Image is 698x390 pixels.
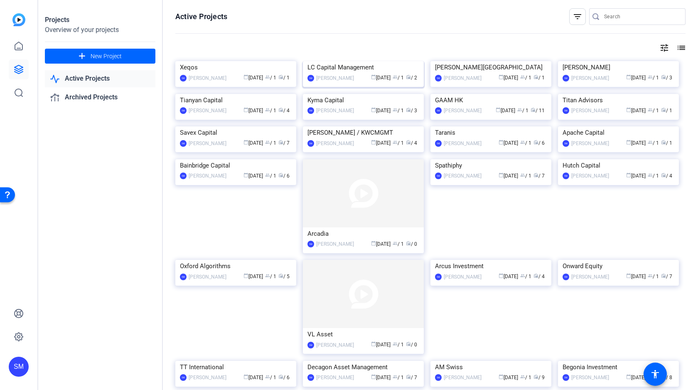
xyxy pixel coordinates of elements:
[520,74,525,79] span: group
[243,374,248,379] span: calendar_today
[626,274,646,279] span: [DATE]
[265,374,270,379] span: group
[307,126,419,139] div: [PERSON_NAME] / KWCMGMT
[371,342,391,348] span: [DATE]
[265,173,276,179] span: / 1
[496,108,515,114] span: [DATE]
[406,140,417,146] span: / 4
[499,374,504,379] span: calendar_today
[307,342,314,348] div: SM
[278,173,290,179] span: / 6
[307,107,314,114] div: SM
[531,108,545,114] span: / 11
[571,373,609,382] div: [PERSON_NAME]
[278,273,283,278] span: radio
[520,375,531,380] span: / 1
[499,140,504,145] span: calendar_today
[406,342,417,348] span: / 0
[571,139,609,148] div: [PERSON_NAME]
[307,140,314,147] div: SM
[496,107,501,112] span: calendar_today
[371,74,376,79] span: calendar_today
[91,52,122,61] span: New Project
[180,75,187,81] div: SM
[661,108,672,114] span: / 1
[371,341,376,346] span: calendar_today
[307,241,314,247] div: SM
[393,375,404,380] span: / 1
[243,74,248,79] span: calendar_today
[243,274,263,279] span: [DATE]
[371,140,376,145] span: calendar_today
[435,75,442,81] div: SM
[406,375,417,380] span: / 7
[175,12,227,22] h1: Active Projects
[243,375,263,380] span: [DATE]
[180,159,292,172] div: Bainbridge Capital
[563,126,674,139] div: Apache Capital
[265,140,270,145] span: group
[189,106,226,115] div: [PERSON_NAME]
[648,140,659,146] span: / 1
[648,173,659,179] span: / 1
[265,107,270,112] span: group
[189,172,226,180] div: [PERSON_NAME]
[573,12,582,22] mat-icon: filter_list
[265,173,270,178] span: group
[243,273,248,278] span: calendar_today
[676,43,686,53] mat-icon: list
[316,240,354,248] div: [PERSON_NAME]
[371,140,391,146] span: [DATE]
[307,328,419,341] div: VL Asset
[189,273,226,281] div: [PERSON_NAME]
[520,140,525,145] span: group
[563,361,674,373] div: Begonia Investment
[307,94,419,106] div: Kyma Capital
[371,107,376,112] span: calendar_today
[661,140,666,145] span: radio
[393,241,404,247] span: / 1
[563,260,674,272] div: Onward Equity
[243,107,248,112] span: calendar_today
[571,74,609,82] div: [PERSON_NAME]
[307,227,419,240] div: Arcadia
[371,241,376,246] span: calendar_today
[45,89,155,106] a: Archived Projects
[444,373,482,382] div: [PERSON_NAME]
[406,341,411,346] span: radio
[626,140,631,145] span: calendar_today
[533,74,538,79] span: radio
[520,173,525,178] span: group
[661,75,672,81] span: / 3
[371,108,391,114] span: [DATE]
[661,375,672,380] span: / 8
[650,369,660,379] mat-icon: accessibility
[661,107,666,112] span: radio
[626,273,631,278] span: calendar_today
[45,49,155,64] button: New Project
[371,241,391,247] span: [DATE]
[571,106,609,115] div: [PERSON_NAME]
[243,173,248,178] span: calendar_today
[435,107,442,114] div: SM
[444,74,482,82] div: [PERSON_NAME]
[520,75,531,81] span: / 1
[435,159,547,172] div: Spathiphy
[661,173,666,178] span: radio
[265,75,276,81] span: / 1
[435,61,547,74] div: [PERSON_NAME][GEOGRAPHIC_DATA]
[435,173,442,179] div: SM
[406,108,417,114] span: / 3
[180,260,292,272] div: Oxford Algorithms
[648,107,653,112] span: group
[316,139,354,148] div: [PERSON_NAME]
[77,51,87,62] mat-icon: add
[604,12,679,22] input: Search
[435,274,442,280] div: SM
[626,74,631,79] span: calendar_today
[278,375,290,380] span: / 6
[307,361,419,373] div: Decagon Asset Management
[243,108,263,114] span: [DATE]
[278,108,290,114] span: / 4
[648,75,659,81] span: / 1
